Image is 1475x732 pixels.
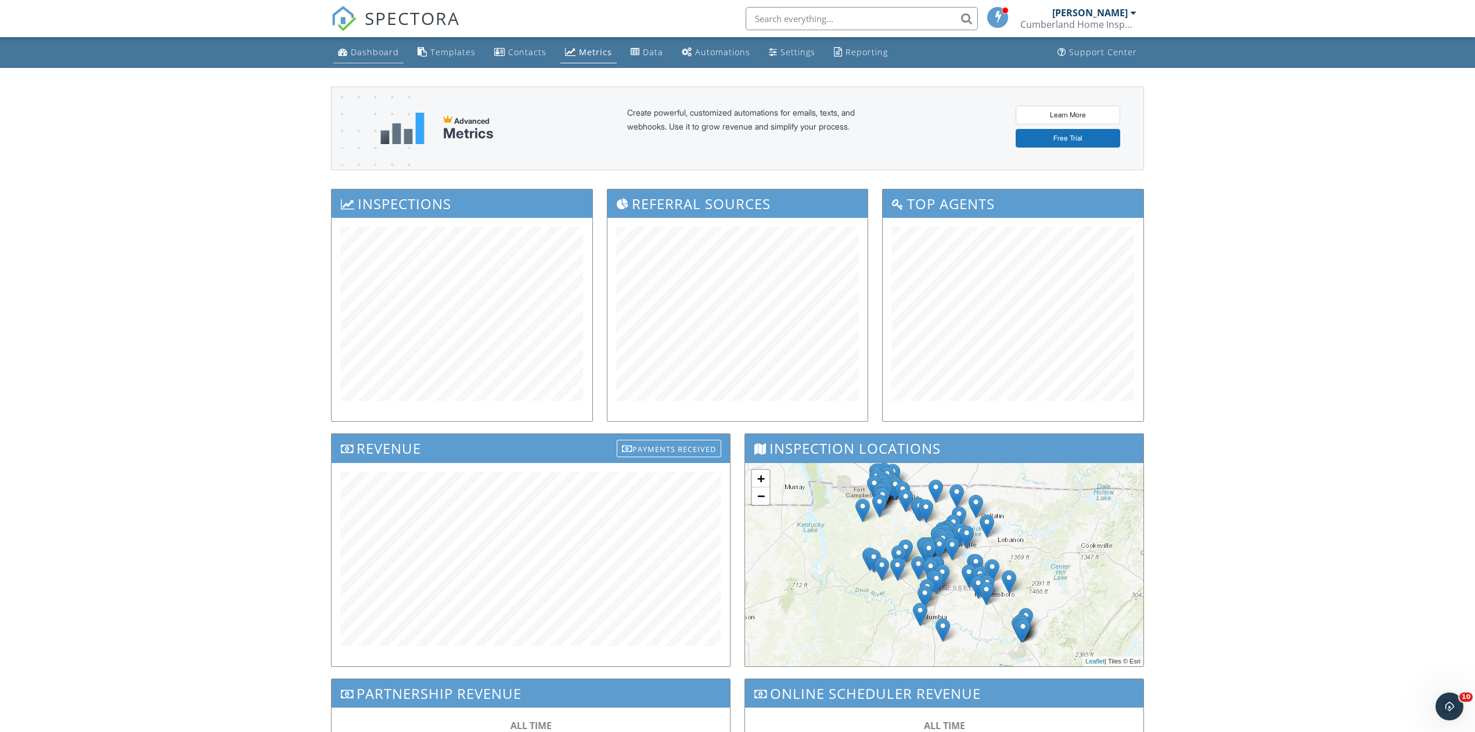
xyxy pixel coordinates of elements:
[1069,46,1137,58] div: Support Center
[443,125,494,142] div: Metrics
[331,16,460,40] a: SPECTORA
[430,46,476,58] div: Templates
[1020,19,1136,30] div: Cumberland Home Inspection LLC
[351,46,399,58] div: Dashboard
[1085,658,1105,665] a: Leaflet
[332,87,410,216] img: advanced-banner-bg-f6ff0eecfa0ee76150a1dea9fec4b49f333892f74bc19f1b897a312d7a1b2ff3.png
[1436,692,1463,720] iframe: Intercom live chat
[617,437,721,456] a: Payments Received
[626,42,668,63] a: Data
[332,189,592,218] h3: Inspections
[752,487,769,505] a: Zoom out
[508,46,546,58] div: Contacts
[1459,692,1473,702] span: 10
[829,42,893,63] a: Reporting
[579,46,612,58] div: Metrics
[746,7,978,30] input: Search everything...
[332,434,730,462] h3: Revenue
[560,42,617,63] a: Metrics
[846,46,888,58] div: Reporting
[745,679,1143,708] h3: Online Scheduler Revenue
[1016,129,1120,148] a: Free Trial
[617,440,721,457] div: Payments Received
[1052,7,1128,19] div: [PERSON_NAME]
[745,434,1143,462] h3: Inspection Locations
[780,46,815,58] div: Settings
[883,189,1143,218] h3: Top Agents
[365,6,460,30] span: SPECTORA
[768,719,1120,732] div: ALL TIME
[643,46,663,58] div: Data
[1082,656,1143,666] div: | Tiles © Esri
[695,46,750,58] div: Automations
[331,6,357,31] img: The Best Home Inspection Software - Spectora
[413,42,480,63] a: Templates
[332,679,730,708] h3: Partnership Revenue
[490,42,551,63] a: Contacts
[752,470,769,487] a: Zoom in
[764,42,820,63] a: Settings
[627,106,883,151] div: Create powerful, customized automations for emails, texts, and webhooks. Use it to grow revenue a...
[355,719,707,732] div: ALL TIME
[1053,42,1142,63] a: Support Center
[454,116,490,125] span: Advanced
[1016,106,1120,124] a: Learn More
[333,42,404,63] a: Dashboard
[607,189,868,218] h3: Referral Sources
[380,113,424,144] img: metrics-aadfce2e17a16c02574e7fc40e4d6b8174baaf19895a402c862ea781aae8ef5b.svg
[677,42,755,63] a: Automations (Basic)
